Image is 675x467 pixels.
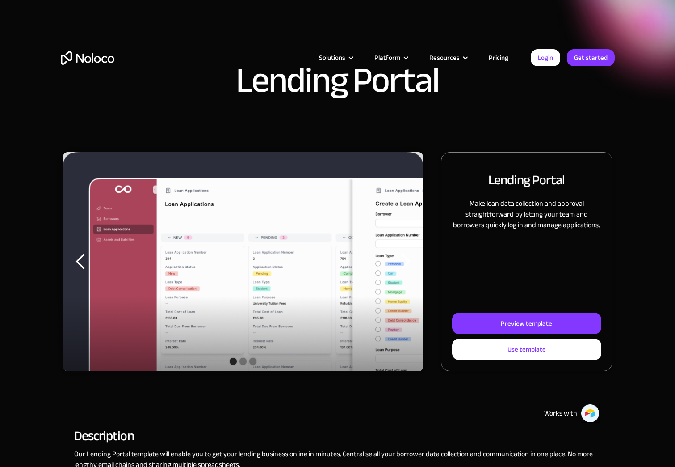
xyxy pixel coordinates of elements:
[239,358,247,365] div: Show slide 2 of 3
[63,152,423,371] div: 1 of 3
[363,52,418,64] div: Platform
[452,339,601,360] a: Use template
[74,432,601,440] h2: Description
[452,313,601,334] a: Preview template
[531,49,560,66] a: Login
[374,52,400,64] div: Platform
[452,198,601,230] p: Make loan data collection and approval straightforward by letting your team and borrowers quickly...
[488,170,565,189] h2: Lending Portal
[507,344,546,355] div: Use template
[567,49,615,66] a: Get started
[581,404,600,423] img: Airtable
[319,52,345,64] div: Solutions
[429,52,460,64] div: Resources
[249,358,256,365] div: Show slide 3 of 3
[308,52,363,64] div: Solutions
[387,152,423,371] div: next slide
[61,51,114,65] a: home
[544,408,577,419] div: Works with
[63,152,423,371] div: carousel
[418,52,478,64] div: Resources
[478,52,520,64] a: Pricing
[501,318,552,329] div: Preview template
[63,152,99,371] div: previous slide
[230,358,237,365] div: Show slide 1 of 3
